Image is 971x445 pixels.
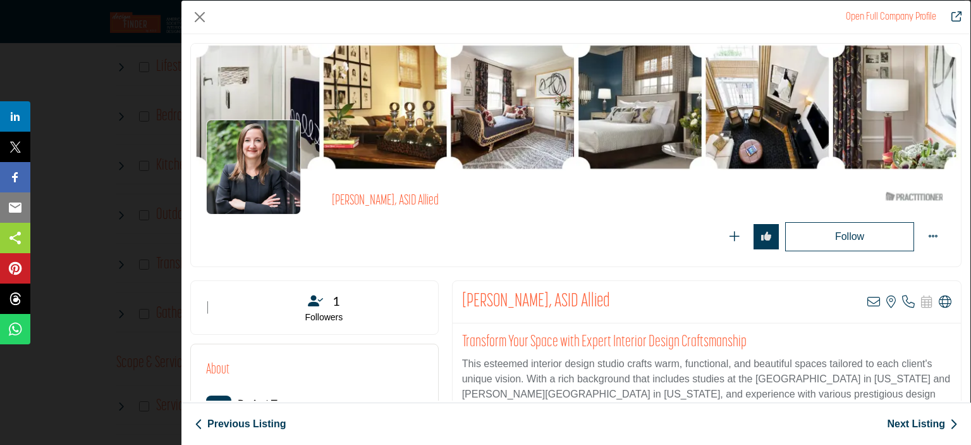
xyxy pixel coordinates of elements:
button: Redirect to login page [722,224,747,249]
img: ASID Qualified Practitioners [886,189,943,204]
p: Followers [226,311,422,324]
button: Close [190,8,209,27]
a: Previous Listing [195,417,286,432]
a: Next Listing [887,417,958,432]
h2: About [206,360,229,380]
a: Redirect to joanne-rodriguez [846,12,936,22]
span: 1 [333,291,340,310]
h2: Joanne Rodriguez, ASID Allied [462,291,610,313]
a: Redirect to joanne-rodriguez [943,9,962,25]
button: Redirect to login [785,222,914,251]
b: Project Types [238,397,296,409]
img: joanne-rodriguez logo [206,120,301,215]
h2: Transform Your Space with Expert Interior Design Craftsmanship [462,333,951,352]
h2: [PERSON_NAME], ASID Allied [332,193,680,210]
a: Project Types [238,398,296,409]
button: Redirect to login page [754,224,779,249]
button: More Options [920,224,946,249]
button: Category Icon [206,396,231,421]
